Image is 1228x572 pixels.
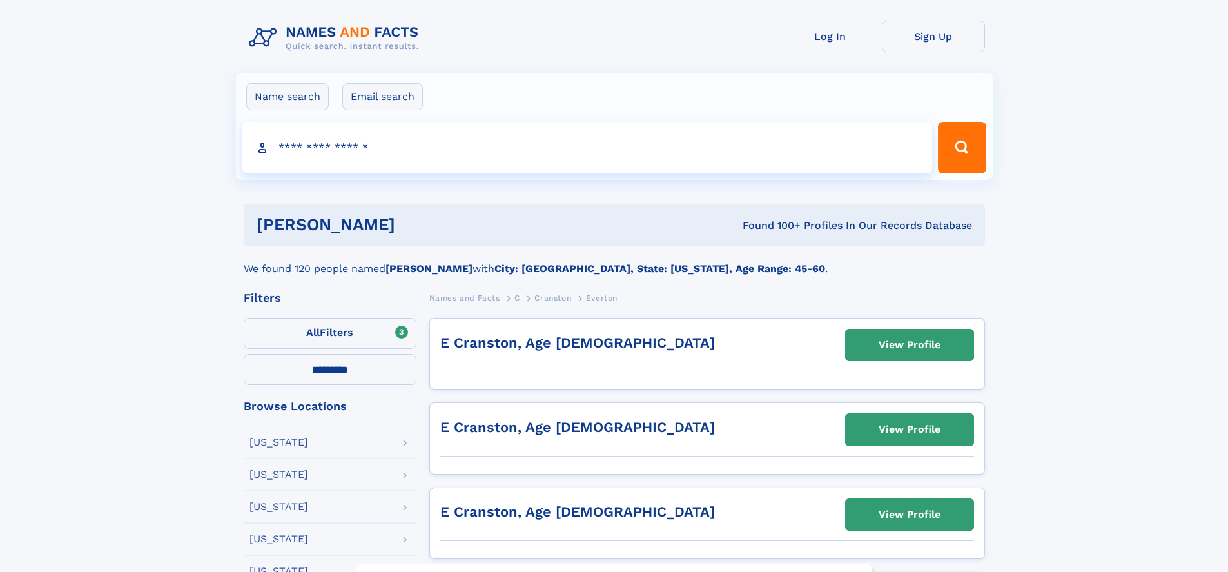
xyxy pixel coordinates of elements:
b: City: [GEOGRAPHIC_DATA], State: [US_STATE], Age Range: 45-60 [494,262,825,275]
h1: [PERSON_NAME] [257,217,569,233]
div: [US_STATE] [249,437,308,448]
a: Names and Facts [429,290,500,306]
a: View Profile [846,499,973,530]
div: Browse Locations [244,400,416,412]
a: E Cranston, Age [DEMOGRAPHIC_DATA] [440,504,715,520]
a: Sign Up [882,21,985,52]
a: C [514,290,520,306]
span: All [306,326,320,339]
a: E Cranston, Age [DEMOGRAPHIC_DATA] [440,419,715,435]
a: Log In [779,21,882,52]
a: View Profile [846,330,973,360]
label: Filters [244,318,416,349]
span: Everton [586,293,618,302]
input: search input [242,122,933,173]
img: Logo Names and Facts [244,21,429,55]
a: View Profile [846,414,973,445]
div: View Profile [879,330,940,360]
span: Cranston [534,293,571,302]
a: E Cranston, Age [DEMOGRAPHIC_DATA] [440,335,715,351]
a: Cranston [534,290,571,306]
b: [PERSON_NAME] [385,262,473,275]
label: Name search [246,83,329,110]
div: [US_STATE] [249,502,308,512]
div: [US_STATE] [249,469,308,480]
label: Email search [342,83,423,110]
div: Filters [244,292,416,304]
div: [US_STATE] [249,534,308,544]
div: View Profile [879,415,940,444]
div: Found 100+ Profiles In Our Records Database [569,219,972,233]
span: C [514,293,520,302]
button: Search Button [938,122,986,173]
div: View Profile [879,500,940,529]
div: We found 120 people named with . [244,246,985,277]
